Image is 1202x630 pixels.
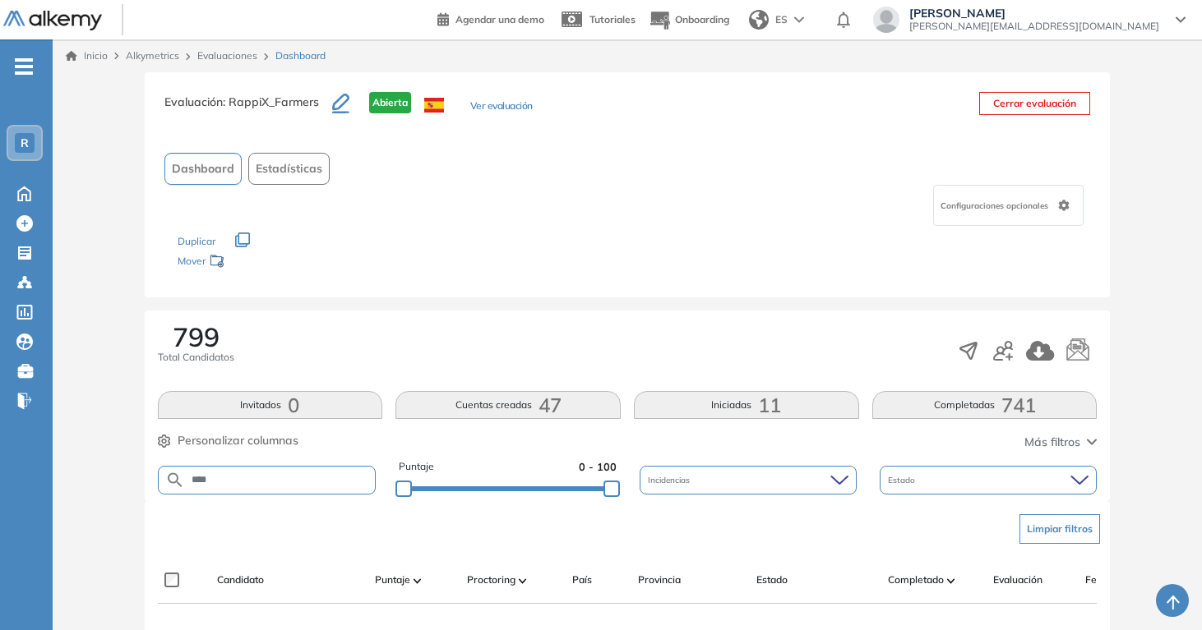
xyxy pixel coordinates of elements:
span: [PERSON_NAME] [909,7,1159,20]
button: Completadas741 [872,391,1098,419]
span: Dashboard [275,48,326,63]
img: Logo [3,11,102,31]
span: Total Candidatos [158,350,234,365]
button: Cerrar evaluación [979,92,1090,115]
img: ESP [424,98,444,113]
span: [PERSON_NAME][EMAIL_ADDRESS][DOMAIN_NAME] [909,20,1159,33]
span: Onboarding [675,13,729,25]
span: Agendar una demo [455,13,544,25]
button: Onboarding [649,2,729,38]
span: Estado [756,573,788,587]
div: Mover [178,247,342,278]
a: Inicio [66,48,108,63]
span: 0 - 100 [579,459,617,475]
span: Evaluación [993,573,1043,587]
button: Personalizar columnas [158,432,298,449]
span: Puntaje [399,459,434,475]
span: Estadísticas [256,160,322,177]
button: Más filtros [1024,434,1097,451]
img: SEARCH_ALT [165,470,185,490]
span: Proctoring [467,573,515,587]
button: Dashboard [164,153,242,185]
span: Duplicar [178,235,215,247]
span: ES [775,12,788,27]
span: Puntaje [375,573,410,587]
img: [missing "en.ARROW_ALT" translation] [414,578,422,583]
span: Fecha límite [1085,573,1141,587]
span: Tutoriales [589,13,636,25]
a: Agendar una demo [437,8,544,28]
span: 799 [173,324,220,350]
a: Evaluaciones [197,49,257,62]
img: [missing "en.ARROW_ALT" translation] [519,578,527,583]
button: Limpiar filtros [1019,514,1100,544]
span: Candidato [217,573,264,587]
span: Abierta [369,92,411,113]
button: Cuentas creadas47 [395,391,621,419]
span: Estado [888,474,918,486]
span: : RappiX_Farmers [223,94,319,109]
span: Más filtros [1024,434,1080,451]
div: Incidencias [640,466,857,494]
span: País [572,573,592,587]
div: Estado [880,466,1097,494]
img: world [749,10,769,30]
span: R [21,136,29,149]
span: Personalizar columnas [178,432,298,449]
button: Estadísticas [248,153,330,185]
img: arrow [794,16,804,23]
button: Ver evaluación [470,99,533,116]
button: Invitados0 [158,391,383,419]
span: Provincia [638,573,681,587]
h3: Evaluación [164,92,332,126]
i: - [15,65,33,68]
span: Configuraciones opcionales [941,200,1052,212]
img: [missing "en.ARROW_ALT" translation] [947,578,955,583]
button: Iniciadas11 [634,391,859,419]
div: Configuraciones opcionales [933,185,1084,226]
span: Dashboard [172,160,234,177]
span: Incidencias [648,474,693,486]
span: Alkymetrics [126,49,179,62]
span: Completado [888,573,944,587]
